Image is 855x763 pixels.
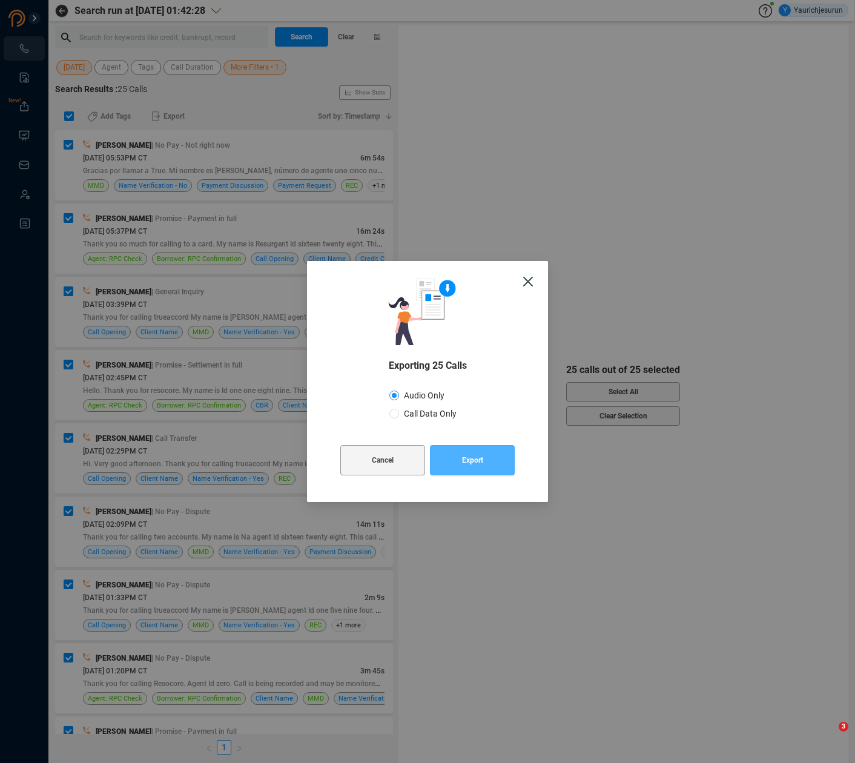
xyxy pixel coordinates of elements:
button: Cancel [340,445,425,475]
span: Call Data Only [399,409,461,418]
iframe: Intercom live chat [814,722,843,751]
span: Cancel [372,445,394,475]
span: Export [462,445,483,475]
span: Audio Only [399,391,449,400]
span: 3 [839,722,848,732]
span: Exporting 25 Calls [389,358,467,373]
button: Export [430,445,515,475]
button: Close [508,261,548,301]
